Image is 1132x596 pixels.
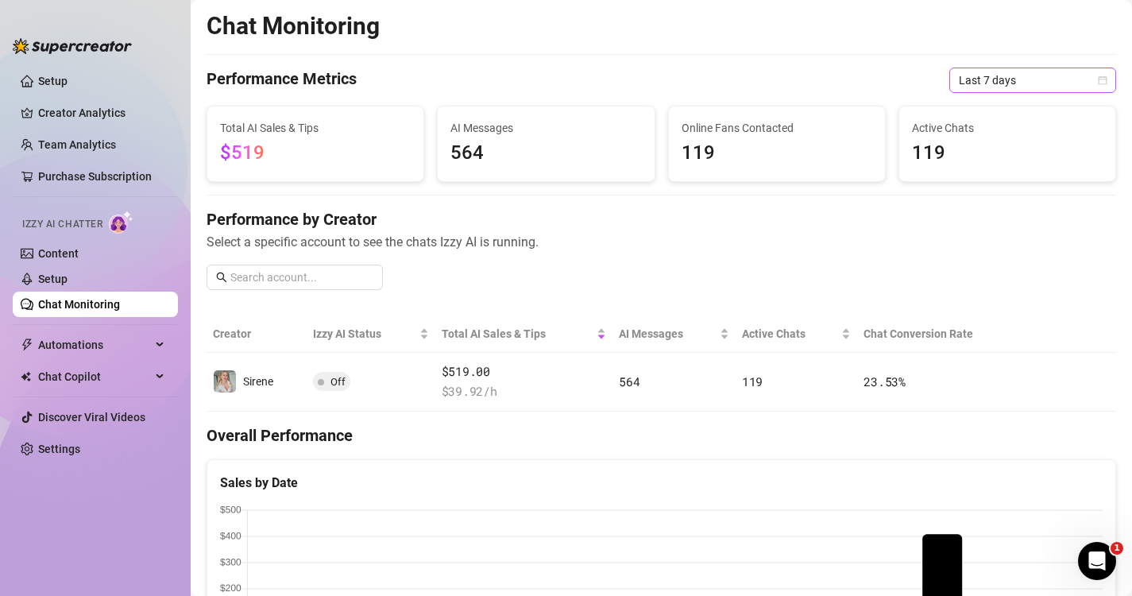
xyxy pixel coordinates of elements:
[742,373,763,389] span: 119
[1078,542,1116,580] iframe: Intercom live chat
[450,138,641,168] span: 564
[207,208,1116,230] h4: Performance by Creator
[22,217,102,232] span: Izzy AI Chatter
[442,325,593,343] span: Total AI Sales & Tips
[207,424,1116,447] h4: Overall Performance
[619,373,639,389] span: 564
[38,138,116,151] a: Team Analytics
[619,325,717,343] span: AI Messages
[307,315,435,353] th: Izzy AI Status
[38,411,145,424] a: Discover Viral Videos
[38,443,80,455] a: Settings
[959,68,1107,92] span: Last 7 days
[612,315,736,353] th: AI Messages
[220,141,265,164] span: $519
[912,138,1103,168] span: 119
[21,371,31,382] img: Chat Copilot
[863,373,905,389] span: 23.53 %
[450,119,641,137] span: AI Messages
[21,339,33,351] span: thunderbolt
[214,370,236,393] img: Sirene
[38,75,68,87] a: Setup
[109,211,133,234] img: AI Chatter
[207,315,307,353] th: Creator
[13,38,132,54] img: logo-BBDzfeDw.svg
[38,100,165,126] a: Creator Analytics
[220,473,1103,493] div: Sales by Date
[38,364,151,389] span: Chat Copilot
[1098,75,1107,85] span: calendar
[38,247,79,260] a: Content
[38,273,68,285] a: Setup
[435,315,612,353] th: Total AI Sales & Tips
[220,119,411,137] span: Total AI Sales & Tips
[38,298,120,311] a: Chat Monitoring
[742,325,838,343] span: Active Chats
[912,119,1103,137] span: Active Chats
[857,315,1025,353] th: Chat Conversion Rate
[207,232,1116,252] span: Select a specific account to see the chats Izzy AI is running.
[682,138,872,168] span: 119
[442,362,606,381] span: $519.00
[216,272,227,283] span: search
[207,68,357,93] h4: Performance Metrics
[230,269,373,286] input: Search account...
[243,375,273,388] span: Sirene
[442,382,606,401] span: $ 39.92 /h
[682,119,872,137] span: Online Fans Contacted
[38,164,165,189] a: Purchase Subscription
[736,315,857,353] th: Active Chats
[330,376,346,388] span: Off
[1111,542,1123,555] span: 1
[313,325,416,343] span: Izzy AI Status
[38,332,151,358] span: Automations
[207,11,380,41] h2: Chat Monitoring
